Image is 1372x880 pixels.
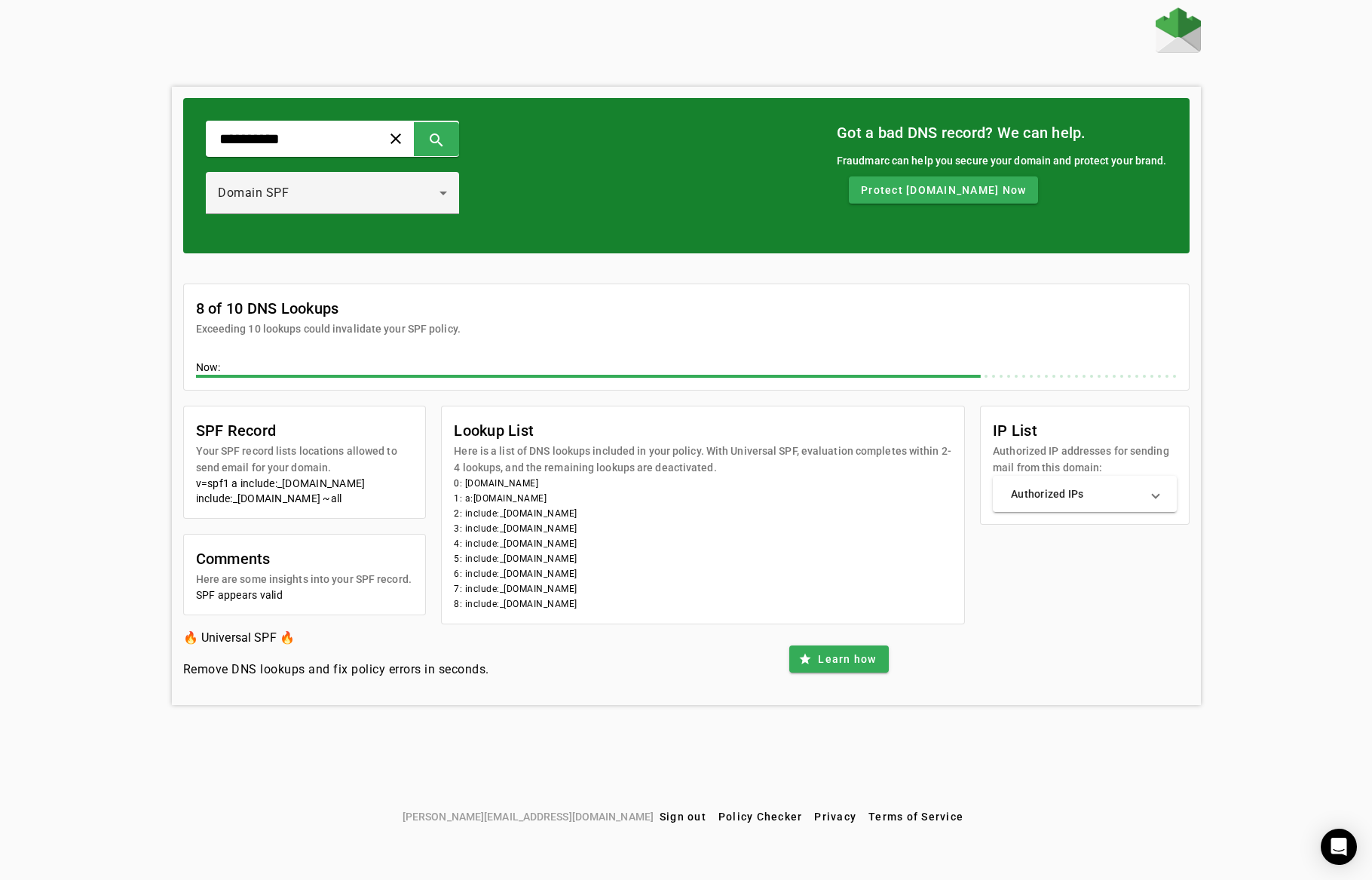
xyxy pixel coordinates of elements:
button: Privacy [808,803,862,830]
mat-card-subtitle: Here is a list of DNS lookups included in your policy. With Universal SPF, evaluation completes w... [454,443,952,476]
li: 7: include:_[DOMAIN_NAME] [454,581,952,596]
h4: Remove DNS lookups and fix policy errors in seconds. [183,661,489,679]
mat-expansion-panel-header: Authorized IPs [993,476,1176,512]
button: Learn how [789,645,888,673]
button: Protect [DOMAIN_NAME] Now [849,176,1038,204]
span: Domain SPF [218,186,289,200]
a: Home [1156,8,1201,57]
li: 2: include:_[DOMAIN_NAME] [454,506,952,521]
div: Now: [196,360,1177,378]
li: 6: include:_[DOMAIN_NAME] [454,566,952,581]
mat-card-title: 8 of 10 DNS Lookups [196,296,461,320]
span: Learn how [818,652,876,667]
mat-panel-title: Authorized IPs [1011,486,1140,501]
img: Fraudmarc Logo [1156,8,1201,53]
span: Sign out [660,811,706,823]
mat-card-title: Lookup List [454,419,952,443]
button: Terms of Service [862,803,969,830]
mat-card-title: SPF Record [196,419,414,443]
mat-card-title: IP List [993,419,1176,443]
li: 3: include:_[DOMAIN_NAME] [454,521,952,536]
span: Protect [DOMAIN_NAME] Now [861,182,1026,198]
mat-card-subtitle: Authorized IP addresses for sending mail from this domain: [993,443,1176,476]
button: Policy Checker [712,803,809,830]
mat-card-title: Got a bad DNS record? We can help. [837,121,1167,145]
li: 5: include:_[DOMAIN_NAME] [454,551,952,566]
span: Privacy [814,811,856,823]
div: v=spf1 a include:_[DOMAIN_NAME] include:_[DOMAIN_NAME] ~all [196,476,414,506]
mat-card-subtitle: Your SPF record lists locations allowed to send email for your domain. [196,443,414,476]
mat-card-subtitle: Here are some insights into your SPF record. [196,571,412,587]
div: Open Intercom Messenger [1321,829,1357,865]
h3: 🔥 Universal SPF 🔥 [183,627,489,649]
li: 1: a:[DOMAIN_NAME] [454,491,952,506]
div: SPF appears valid [196,587,414,603]
button: Sign out [654,803,712,830]
span: [PERSON_NAME][EMAIL_ADDRESS][DOMAIN_NAME] [403,808,654,825]
li: 4: include:_[DOMAIN_NAME] [454,536,952,551]
span: Terms of Service [868,811,963,823]
span: Policy Checker [718,811,803,823]
div: Fraudmarc can help you secure your domain and protect your brand. [837,152,1167,169]
mat-card-title: Comments [196,547,412,571]
li: 0: [DOMAIN_NAME] [454,476,952,491]
li: 8: include:_[DOMAIN_NAME] [454,596,952,612]
mat-card-subtitle: Exceeding 10 lookups could invalidate your SPF policy. [196,320,461,337]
